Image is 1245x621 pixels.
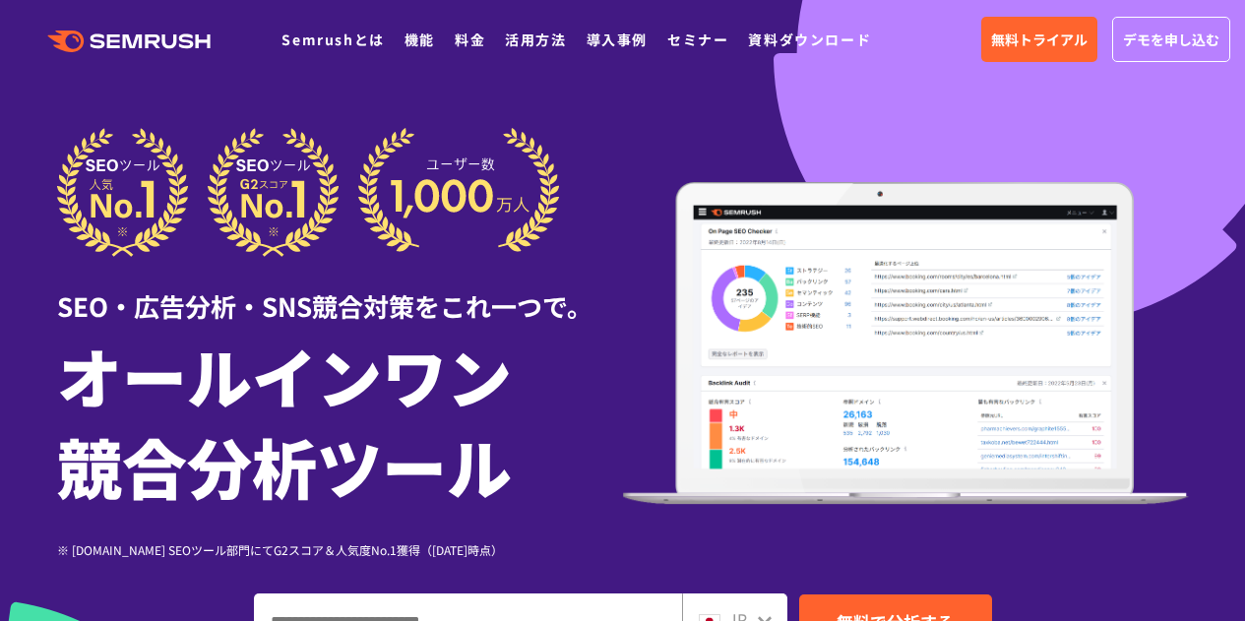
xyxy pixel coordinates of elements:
[587,30,648,49] a: 導入事例
[505,30,566,49] a: 活用方法
[57,540,623,559] div: ※ [DOMAIN_NAME] SEOツール部門にてG2スコア＆人気度No.1獲得（[DATE]時点）
[667,30,728,49] a: セミナー
[1112,17,1230,62] a: デモを申し込む
[991,29,1088,50] span: 無料トライアル
[748,30,871,49] a: 資料ダウンロード
[405,30,435,49] a: 機能
[57,330,623,511] h1: オールインワン 競合分析ツール
[281,30,384,49] a: Semrushとは
[455,30,485,49] a: 料金
[1123,29,1219,50] span: デモを申し込む
[981,17,1097,62] a: 無料トライアル
[57,257,623,325] div: SEO・広告分析・SNS競合対策をこれ一つで。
